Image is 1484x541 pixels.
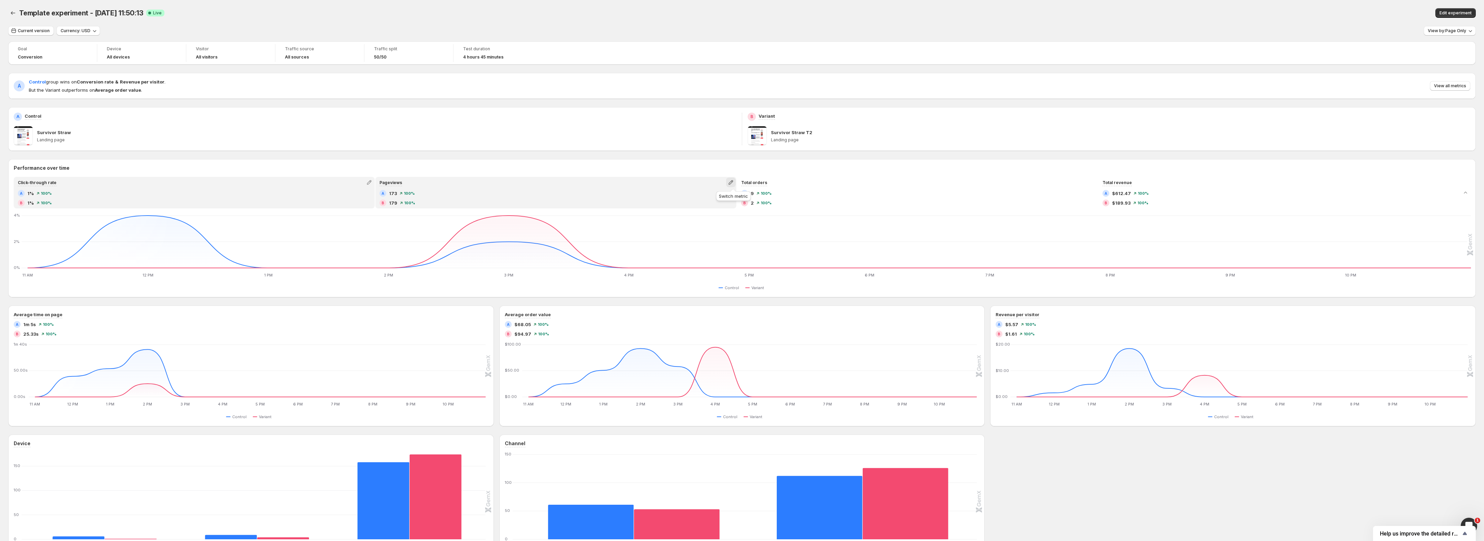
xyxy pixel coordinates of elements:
h4: All sources [285,54,309,60]
text: $10.00 [996,368,1009,373]
button: Current version [8,26,54,36]
button: Edit experiment [1435,8,1476,18]
h2: A [16,322,18,326]
text: 6 PM [865,273,874,278]
span: 9 [751,190,754,197]
h2: B [507,332,510,336]
text: 2 PM [384,273,393,278]
text: 12 PM [560,402,571,407]
rect: Control 9 [205,518,257,539]
button: View all metrics [1430,81,1470,91]
span: $5.57 [1005,321,1018,328]
text: 10 PM [442,402,454,407]
text: 7 PM [1313,402,1322,407]
button: Control [1208,413,1231,421]
text: 11 AM [1011,402,1022,407]
text: 4 PM [710,402,720,407]
span: Total revenue [1102,180,1132,185]
span: Device [107,46,176,52]
span: Click-through rate [18,180,57,185]
text: 150 [14,463,20,468]
span: Template experiment - [DATE] 11:50:13 [19,9,144,17]
a: Test duration4 hours 45 minutes [463,46,533,61]
text: 3 PM [504,273,513,278]
g: Direct: Control 61,Variant 53 [519,454,748,539]
text: 1 PM [106,402,114,407]
text: $50.00 [505,368,519,373]
text: 0.00s [14,394,25,399]
span: Live [153,10,162,16]
h2: B [16,332,18,336]
span: 100 % [43,322,54,326]
h3: Average time on page [14,311,62,318]
h2: B [382,201,384,205]
span: View all metrics [1434,83,1466,89]
span: 100 % [538,322,549,326]
text: 2% [14,239,20,244]
text: 9 PM [406,402,415,407]
text: 3 PM [180,402,190,407]
span: Variant [259,414,272,420]
rect: Control 158 [358,454,410,539]
button: Control [226,413,249,421]
g: Paid social: Control 112,Variant 126 [748,454,977,539]
img: Survivor Straw T2 [748,126,767,145]
text: 4 PM [624,273,634,278]
span: 100 % [761,201,772,205]
text: 1 PM [1088,402,1096,407]
g: Tablet: Control 9,Variant 4 [181,454,333,539]
text: $100.00 [505,342,521,347]
text: 0% [14,265,20,270]
span: Help us improve the detailed report for A/B campaigns [1380,530,1461,537]
rect: Variant 4 [257,521,309,539]
span: Control [1214,414,1229,420]
span: Traffic source [285,46,354,52]
text: 11 AM [22,273,33,278]
text: 4 PM [1200,402,1209,407]
span: Currency: USD [61,28,90,34]
span: 100 % [41,191,52,195]
p: Survivor Straw T2 [771,129,812,136]
strong: Conversion rate [77,79,114,85]
text: 4 PM [218,402,227,407]
span: Goal [18,46,87,52]
button: Variant [253,413,274,421]
rect: Variant 1 [104,523,157,539]
p: Control [25,113,41,119]
a: GoalConversion [18,46,87,61]
span: 100 % [1025,322,1036,326]
button: Variant [745,284,767,292]
span: Visitor [196,46,265,52]
text: $0.00 [996,394,1008,399]
span: Variant [1241,414,1254,420]
text: 50 [14,512,19,517]
button: Back [8,8,18,18]
span: 100 % [404,191,415,195]
rect: Control 6 [52,520,104,539]
span: Current version [18,28,50,34]
a: DeviceAll devices [107,46,176,61]
text: 1m 40s [14,342,27,347]
h2: B [750,114,753,119]
span: 100 % [1137,201,1148,205]
span: Variant [750,414,762,420]
text: 4% [14,213,20,218]
text: 6 PM [1275,402,1285,407]
button: Variant [1235,413,1256,421]
text: 10 PM [934,402,945,407]
h3: Revenue per visitor [996,311,1039,318]
span: Pageviews [379,180,402,185]
h2: A [382,191,384,195]
text: 7 PM [823,402,832,407]
h3: Average order value [505,311,551,318]
text: 8 PM [1350,402,1360,407]
span: Variant [751,285,764,291]
text: 5 PM [748,402,757,407]
text: 11 AM [29,402,40,407]
iframe: Intercom live chat [1461,518,1477,534]
text: 150 [505,452,511,456]
h2: B [998,332,1000,336]
text: 9 PM [897,402,907,407]
text: 50 [505,508,510,513]
span: 1% [27,190,34,197]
